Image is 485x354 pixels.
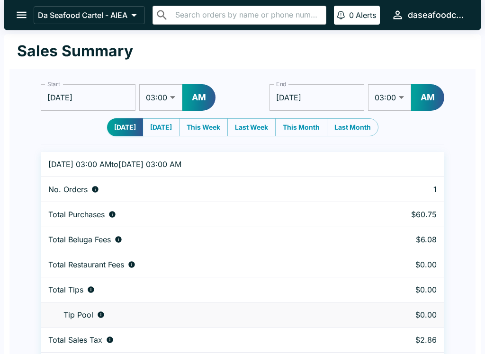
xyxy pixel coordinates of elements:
p: Total Purchases [48,210,105,219]
button: daseafoodcartel [387,5,470,25]
button: Last Month [327,118,378,136]
div: Aggregate order subtotals [48,210,349,219]
button: Last Week [227,118,276,136]
label: End [276,80,287,88]
input: Choose date, selected date is Oct 1, 2025 [41,84,135,111]
p: Tip Pool [63,310,93,319]
button: AM [182,84,216,111]
p: Total Beluga Fees [48,235,111,244]
div: Fees paid by diners to restaurant [48,260,349,269]
p: $0.00 [364,260,437,269]
div: Fees paid by diners to Beluga [48,235,349,244]
p: 1 [364,185,437,194]
p: Alerts [356,10,376,20]
button: [DATE] [107,118,143,136]
p: No. Orders [48,185,88,194]
button: This Month [275,118,327,136]
div: Number of orders placed [48,185,349,194]
p: $60.75 [364,210,437,219]
p: $0.00 [364,285,437,294]
button: Da Seafood Cartel - AIEA [34,6,145,24]
button: open drawer [9,3,34,27]
p: $6.08 [364,235,437,244]
p: [DATE] 03:00 AM to [DATE] 03:00 AM [48,159,349,169]
p: Total Sales Tax [48,335,102,345]
p: 0 [349,10,354,20]
p: $0.00 [364,310,437,319]
p: Da Seafood Cartel - AIEA [38,10,127,20]
p: Total Tips [48,285,83,294]
p: $2.86 [364,335,437,345]
h1: Sales Summary [17,42,133,61]
input: Choose date, selected date is Oct 2, 2025 [269,84,364,111]
div: Sales tax paid by diners [48,335,349,345]
input: Search orders by name or phone number [172,9,322,22]
p: Total Restaurant Fees [48,260,124,269]
button: This Week [179,118,228,136]
div: Combined individual and pooled tips [48,285,349,294]
button: AM [411,84,444,111]
div: daseafoodcartel [408,9,466,21]
label: Start [47,80,60,88]
button: [DATE] [143,118,180,136]
div: Tips unclaimed by a waiter [48,310,349,319]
